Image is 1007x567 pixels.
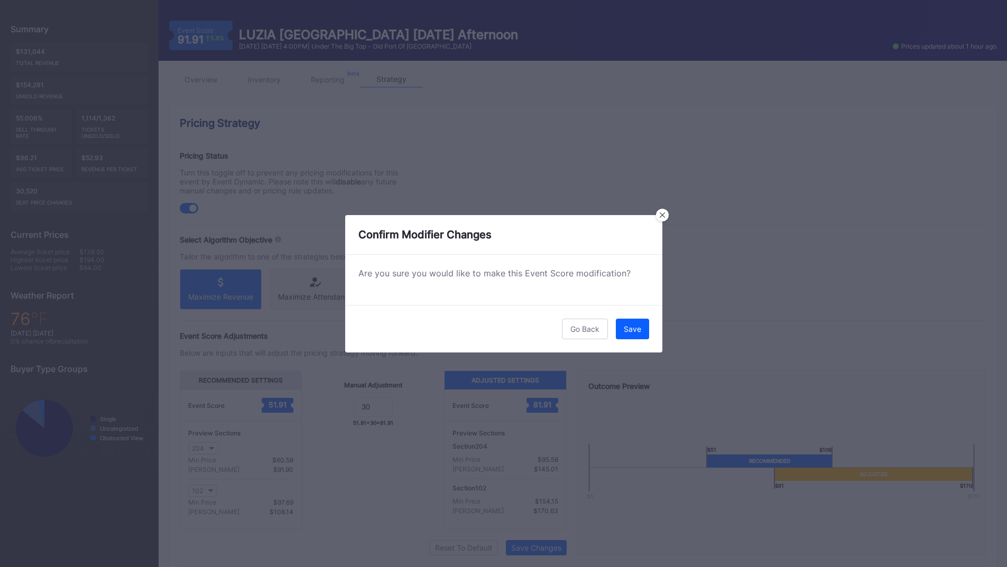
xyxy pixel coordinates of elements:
[345,215,662,255] div: Confirm Modifier Changes
[616,319,649,339] button: Save
[570,324,599,333] div: Go Back
[562,319,608,339] button: Go Back
[358,268,649,278] div: Are you sure you would like to make this Event Score modification?
[624,324,641,333] div: Save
